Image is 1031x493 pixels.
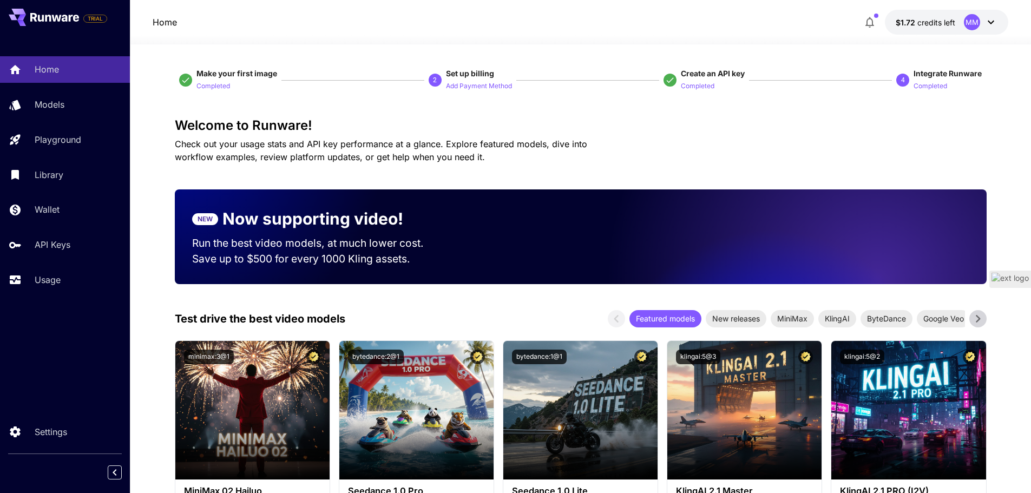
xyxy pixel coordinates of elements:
p: Usage [35,273,61,286]
span: $1.72 [896,18,917,27]
p: Library [35,168,63,181]
p: Now supporting video! [222,207,403,231]
button: Certified Model – Vetted for best performance and includes a commercial license. [798,350,813,364]
span: Google Veo [917,313,970,324]
nav: breadcrumb [153,16,177,29]
button: Add Payment Method [446,79,512,92]
button: Completed [914,79,947,92]
div: Google Veo [917,310,970,327]
span: Integrate Runware [914,69,982,78]
span: Set up billing [446,69,494,78]
div: KlingAI [818,310,856,327]
span: TRIAL [84,15,107,23]
button: Certified Model – Vetted for best performance and includes a commercial license. [963,350,977,364]
span: New releases [706,313,766,324]
p: 4 [901,75,905,85]
div: Featured models [629,310,701,327]
p: Add Payment Method [446,81,512,91]
span: Featured models [629,313,701,324]
p: NEW [198,214,213,224]
span: Make your first image [196,69,277,78]
div: New releases [706,310,766,327]
span: MiniMax [771,313,814,324]
button: $1.7221MM [885,10,1008,35]
div: MM [964,14,980,30]
div: ByteDance [861,310,912,327]
button: bytedance:2@1 [348,350,404,364]
p: 2 [433,75,437,85]
span: Add your payment card to enable full platform functionality. [83,12,107,25]
span: KlingAI [818,313,856,324]
span: credits left [917,18,955,27]
button: Certified Model – Vetted for best performance and includes a commercial license. [634,350,649,364]
button: Completed [681,79,714,92]
p: Playground [35,133,81,146]
span: Create an API key [681,69,745,78]
p: Completed [914,81,947,91]
span: ByteDance [861,313,912,324]
p: Completed [196,81,230,91]
img: alt [667,341,822,479]
p: Models [35,98,64,111]
button: Collapse sidebar [108,465,122,479]
div: Collapse sidebar [116,463,130,482]
button: Completed [196,79,230,92]
button: klingai:5@2 [840,350,884,364]
p: Save up to $500 for every 1000 Kling assets. [192,251,444,267]
button: bytedance:1@1 [512,350,567,364]
p: Test drive the best video models [175,311,345,327]
p: Run the best video models, at much lower cost. [192,235,444,251]
button: Certified Model – Vetted for best performance and includes a commercial license. [470,350,485,364]
div: MiniMax [771,310,814,327]
p: API Keys [35,238,70,251]
img: alt [503,341,658,479]
a: Home [153,16,177,29]
span: Check out your usage stats and API key performance at a glance. Explore featured models, dive int... [175,139,587,162]
div: $1.7221 [896,17,955,28]
p: Settings [35,425,67,438]
img: alt [831,341,986,479]
button: klingai:5@3 [676,350,720,364]
h3: Welcome to Runware! [175,118,987,133]
img: alt [175,341,330,479]
p: Completed [681,81,714,91]
p: Home [35,63,59,76]
button: minimax:3@1 [184,350,234,364]
button: Certified Model – Vetted for best performance and includes a commercial license. [306,350,321,364]
img: alt [339,341,494,479]
p: Wallet [35,203,60,216]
